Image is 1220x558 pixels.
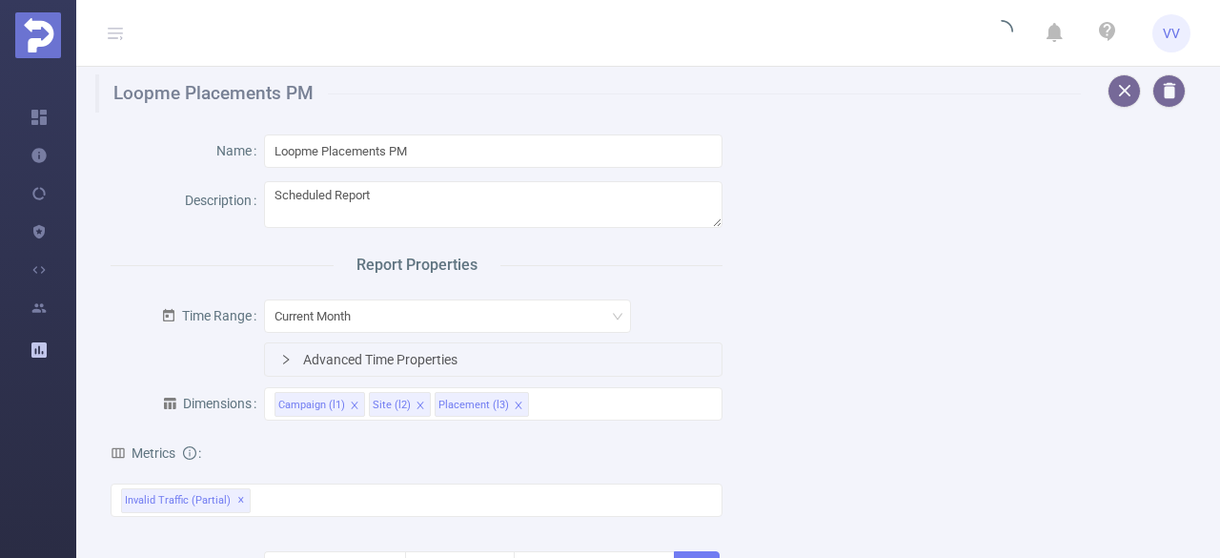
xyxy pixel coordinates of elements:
i: icon: info-circle [183,446,196,460]
i: icon: loading [990,20,1013,47]
div: Campaign (l1) [278,393,345,418]
h1: Loopme Placements PM [95,74,1081,113]
div: Site (l2) [373,393,411,418]
img: Protected Media [15,12,61,58]
i: icon: close [416,401,425,412]
div: Current Month [274,300,364,332]
i: icon: down [612,311,623,324]
i: icon: close [350,401,359,412]
li: Campaign (l1) [274,392,365,417]
div: icon: rightAdvanced Time Properties [265,343,722,376]
span: Dimensions [162,396,252,411]
span: Report Properties [334,254,500,277]
i: icon: close [514,401,523,412]
div: Placement (l3) [438,393,509,418]
span: ✕ [237,489,245,512]
i: icon: right [280,354,292,365]
li: Placement (l3) [435,392,529,417]
textarea: Scheduled Report [264,181,723,228]
label: Name [216,143,264,158]
span: Time Range [161,308,252,323]
span: Metrics [111,445,175,461]
span: VV [1163,14,1180,52]
li: Site (l2) [369,392,431,417]
label: Description [185,193,264,208]
span: Invalid Traffic (partial) [121,488,251,513]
